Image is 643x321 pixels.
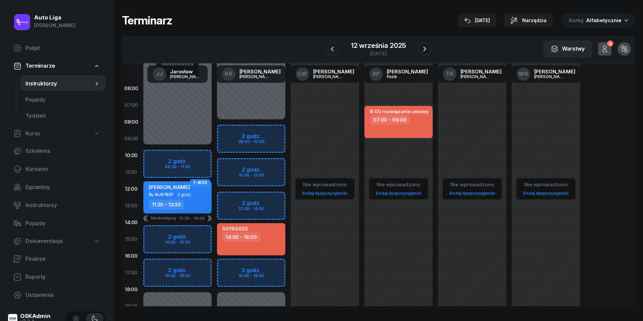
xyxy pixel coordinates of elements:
a: Instruktorzy [8,197,105,213]
div: [PERSON_NAME] [534,69,575,74]
div: 13:30 - 14:00 [178,216,205,220]
div: [DATE] [464,16,490,24]
span: Egzaminy [25,183,100,192]
a: Terminarze [8,58,105,74]
a: Tydzień [20,108,105,124]
div: OSKAdmin [20,313,51,319]
div: 14:00 [122,214,141,231]
span: Pojazdy [25,95,100,104]
div: 06:00 [122,80,141,97]
button: Nie wprowadzonoDodaj dyspozycyjność [373,179,424,199]
a: Pulpit [8,40,105,56]
a: Kursy [8,126,105,141]
span: JJ [156,71,163,77]
a: Dodaj dyspozycyjność [373,189,424,197]
div: Pazik [387,74,419,79]
a: Szkolenia [8,143,105,159]
div: 09:00 [122,130,141,147]
span: 2 godz. [177,192,192,197]
span: Dokumentacja [25,237,63,246]
a: Raporty [8,269,105,285]
a: Pojazdy [20,92,105,108]
div: 0 [607,41,613,47]
h1: Terminarz [122,14,172,26]
div: 11:00 [122,164,141,181]
div: 18:00 [122,281,141,298]
span: Szkolenia [25,147,100,155]
button: 0 [598,42,612,56]
span: Terminarze [25,62,55,70]
span: KR [225,71,232,77]
a: Pojazdy [8,215,105,232]
div: [DATE] [351,51,406,56]
div: [PERSON_NAME] [239,74,272,79]
a: Instruktorzy [20,76,105,92]
div: 07:00 - 09:00 [370,115,410,125]
div: [PERSON_NAME] [313,74,345,79]
div: [PERSON_NAME] [34,21,75,30]
div: Nie wprowadzono [373,180,424,189]
a: TK[PERSON_NAME][PERSON_NAME] [438,65,507,83]
span: Sortuj [569,16,585,25]
span: Pojazdy [25,219,100,228]
a: Dodaj dyspozycyjność [299,189,350,197]
a: KR[PERSON_NAME][PERSON_NAME] [217,65,286,83]
div: 8:00 rozwiązanie umowy [370,109,428,114]
span: Tydzień [25,112,100,120]
a: WS[PERSON_NAME][PERSON_NAME] [511,65,581,83]
a: Ustawienia [8,287,105,303]
span: TK [446,71,454,77]
div: 08:00 [122,114,141,130]
button: Nie wprowadzonoDodaj dyspozycyjność [447,179,498,199]
button: Narzędzia [504,14,553,27]
div: [PERSON_NAME] [460,74,493,79]
div: [PERSON_NAME] [239,69,281,74]
div: [PERSON_NAME] [387,69,428,74]
span: Pulpit [25,44,100,53]
a: Dodaj dyspozycyjność [447,189,498,197]
div: 14:00 - 16:00 [222,232,260,242]
button: Niedostępny13:30 - 14:00 [151,216,205,220]
div: Jarosław [170,69,202,74]
div: Nie wprowadzono [447,180,498,189]
button: Warstwy [543,40,592,58]
span: Instruktorzy [25,79,93,88]
a: Dodaj dyspozycyjność [520,189,571,197]
span: Narzędzia [522,16,547,24]
div: 16:00 [122,248,141,264]
div: Warstwy [551,45,585,53]
span: Kursy [25,129,40,138]
div: [PERSON_NAME] [170,74,202,79]
span: WS [518,71,528,77]
div: 07:00 [122,97,141,114]
div: 501155933 [222,226,248,232]
a: Egzaminy [8,179,105,195]
span: Instruktorzy [25,201,100,210]
a: RP[PERSON_NAME]Pazik [364,65,433,83]
div: 12 września 2025 [351,42,406,49]
div: [PERSON_NAME] [313,69,354,74]
a: ŁW[PERSON_NAME][PERSON_NAME] [290,65,360,83]
div: Nie wprowadzono [299,180,350,189]
span: 7-8/20 [193,182,207,183]
span: [PERSON_NAME] [149,184,190,190]
div: 15:00 [122,231,141,248]
span: Ustawienia [25,291,100,300]
div: Niedostępny [151,216,176,220]
div: 10:00 [122,147,141,164]
div: 12:00 [122,181,141,197]
div: Auto Liga [34,15,75,20]
a: Dokumentacja [8,234,105,249]
div: WJ8780F [155,192,173,197]
span: RP [372,71,380,77]
div: [PERSON_NAME] [534,74,566,79]
div: 17:00 [122,264,141,281]
div: 11:30 - 13:30 [149,200,184,209]
span: Kursanci [25,165,100,174]
span: Finanse [25,255,100,263]
button: Nie wprowadzonoDodaj dyspozycyjność [520,179,571,199]
div: Nie wprowadzono [520,180,571,189]
button: Sortuj Alfabetycznie [561,13,635,27]
div: 13:00 [122,197,141,214]
a: Kursanci [8,161,105,177]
